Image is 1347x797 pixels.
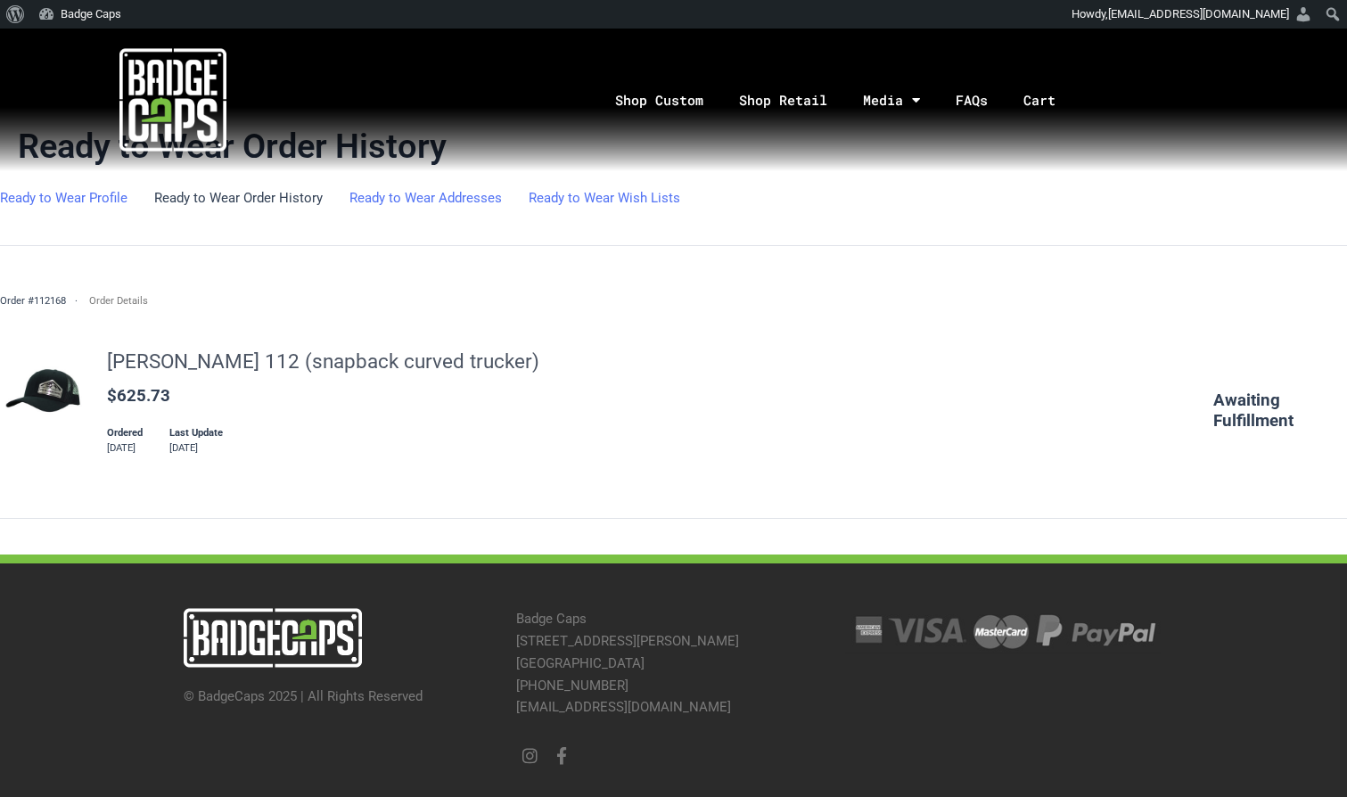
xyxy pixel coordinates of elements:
[119,46,226,153] img: badgecaps white logo with green acccent
[529,190,680,206] a: Ready to Wear Wish Lists
[184,608,362,668] img: badgecaps horizontal logo with green accent
[1006,53,1096,147] a: Cart
[721,53,845,147] a: Shop Retail
[516,678,628,694] a: [PHONE_NUMBER]
[107,349,539,373] a: [PERSON_NAME] 112 (snapback curved trucker)
[938,53,1006,147] a: FAQs
[1258,711,1347,797] iframe: Chat Widget
[107,441,143,456] dd: [DATE]
[1213,390,1347,431] div: Awaiting Fulfillment
[516,699,731,715] a: [EMAIL_ADDRESS][DOMAIN_NAME]
[845,608,1160,653] img: Credit Cards Accepted
[107,385,597,408] div: $625.73
[516,611,739,671] a: Badge Caps[STREET_ADDRESS][PERSON_NAME][GEOGRAPHIC_DATA]
[169,426,223,441] dt: Last Update
[597,53,721,147] a: Shop Custom
[107,426,143,441] dt: Ordered
[89,295,148,307] a: Order Details
[1108,7,1289,21] span: [EMAIL_ADDRESS][DOMAIN_NAME]
[169,441,223,456] dd: [DATE]
[845,53,938,147] a: Media
[349,190,502,206] a: Ready to Wear Addresses
[154,190,323,206] a: Ready to Wear Order History
[346,53,1347,147] nav: Menu
[184,686,498,708] p: © BadgeCaps 2025 | All Rights Reserved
